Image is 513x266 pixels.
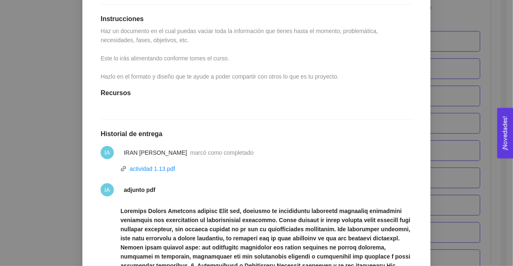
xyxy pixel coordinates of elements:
span: IA [104,146,110,159]
button: Open Feedback Widget [497,108,513,158]
span: Haz un documento en el cual puedas vaciar toda la información que tienes hasta el momento, proble... [101,28,380,80]
h1: Historial de entrega [101,130,412,138]
span: IA [104,183,110,197]
strong: adjunto pdf [124,187,155,193]
a: actividad 1.13.pdf [130,165,175,172]
h1: Recursos [101,89,412,97]
span: marcó como completado [190,149,253,156]
h1: Instrucciones [101,15,412,23]
span: link [120,166,126,172]
span: IRAN [PERSON_NAME] [124,149,187,156]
